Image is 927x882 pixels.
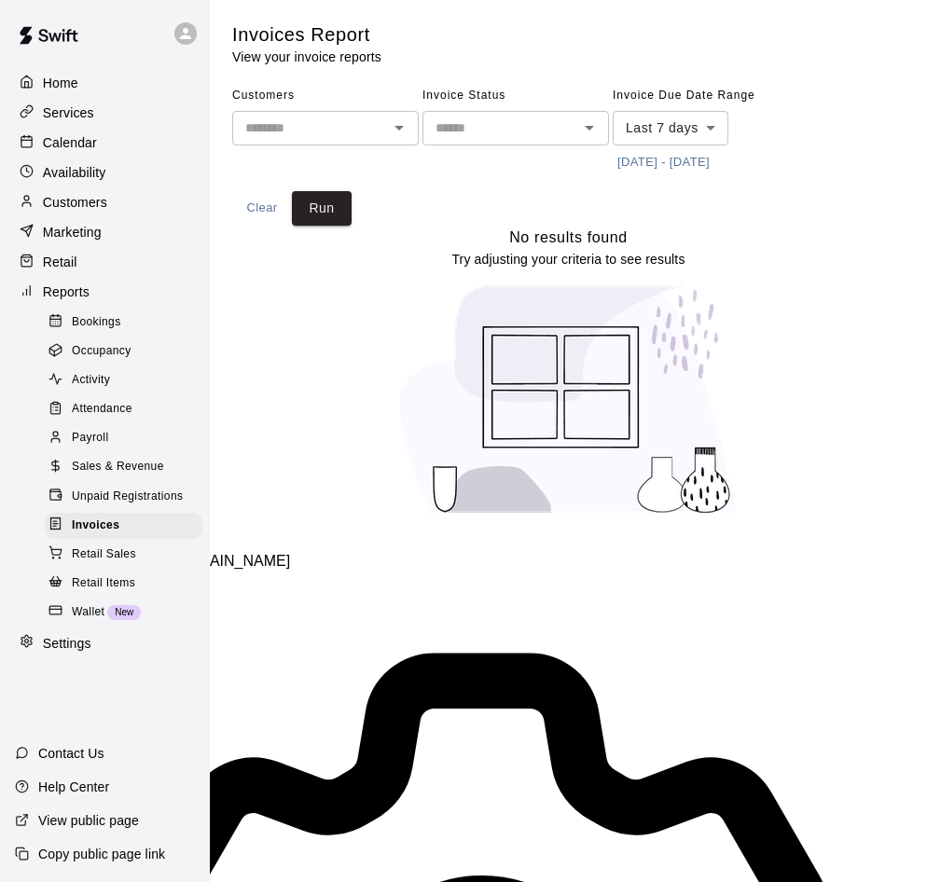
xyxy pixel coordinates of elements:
span: Retail Sales [72,545,136,564]
button: Run [292,191,352,226]
p: Services [43,103,94,122]
button: Clear [232,191,292,226]
p: Availability [43,163,106,182]
button: Open [386,115,412,141]
div: Last 7 days [613,111,728,145]
button: Open [576,115,602,141]
span: New [107,607,141,617]
img: No results found [382,269,755,531]
span: Occupancy [72,342,131,361]
span: Unpaid Registrations [72,488,183,506]
button: [DATE] - [DATE] [613,148,714,177]
span: Invoice Due Date Range [613,81,776,111]
span: Wallet [72,603,104,622]
p: View public page [38,811,139,830]
span: Invoices [72,517,119,535]
p: Marketing [43,223,102,241]
h5: Invoices Report [232,22,381,48]
h6: No results found [509,226,628,250]
span: Payroll [72,429,108,448]
p: Copy public page link [38,845,165,863]
p: Help Center [38,778,109,796]
span: Bookings [72,313,121,332]
p: Retail [43,253,77,271]
span: Activity [72,371,110,390]
span: Retail Items [72,574,135,593]
p: Contact Us [38,744,104,763]
p: Home [43,74,78,92]
p: Customers [43,193,107,212]
span: Attendance [72,400,132,419]
p: Calendar [43,133,97,152]
span: Invoice Status [422,81,609,111]
p: Try adjusting your criteria to see results [451,250,685,269]
p: Settings [43,634,91,653]
span: Sales & Revenue [72,458,164,476]
span: Customers [232,81,419,111]
p: View your invoice reports [232,48,381,66]
p: Reports [43,283,90,301]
